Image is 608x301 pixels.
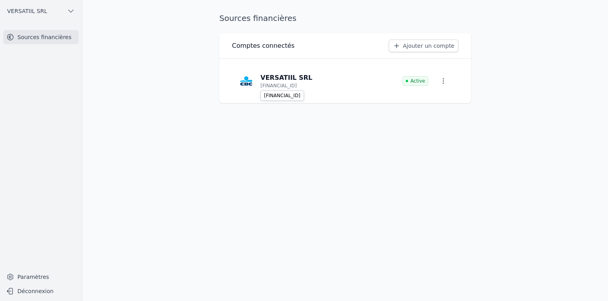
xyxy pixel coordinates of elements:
p: [FINANCIAL_ID] [260,83,297,89]
span: Active [403,76,428,86]
button: VERSATIIL SRL [3,5,79,17]
h3: Comptes connectés [232,41,294,51]
a: Sources financières [3,30,79,44]
span: VERSATIIL SRL [7,7,47,15]
a: VERSATIIL SRL [FINANCIAL_ID] Active [232,65,458,97]
h1: Sources financières [219,13,296,24]
div: [FINANCIAL_ID] [260,90,304,101]
a: Paramètres [3,271,79,283]
a: Ajouter un compte [389,40,458,52]
p: VERSATIIL SRL [260,73,312,83]
button: Déconnexion [3,285,79,297]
